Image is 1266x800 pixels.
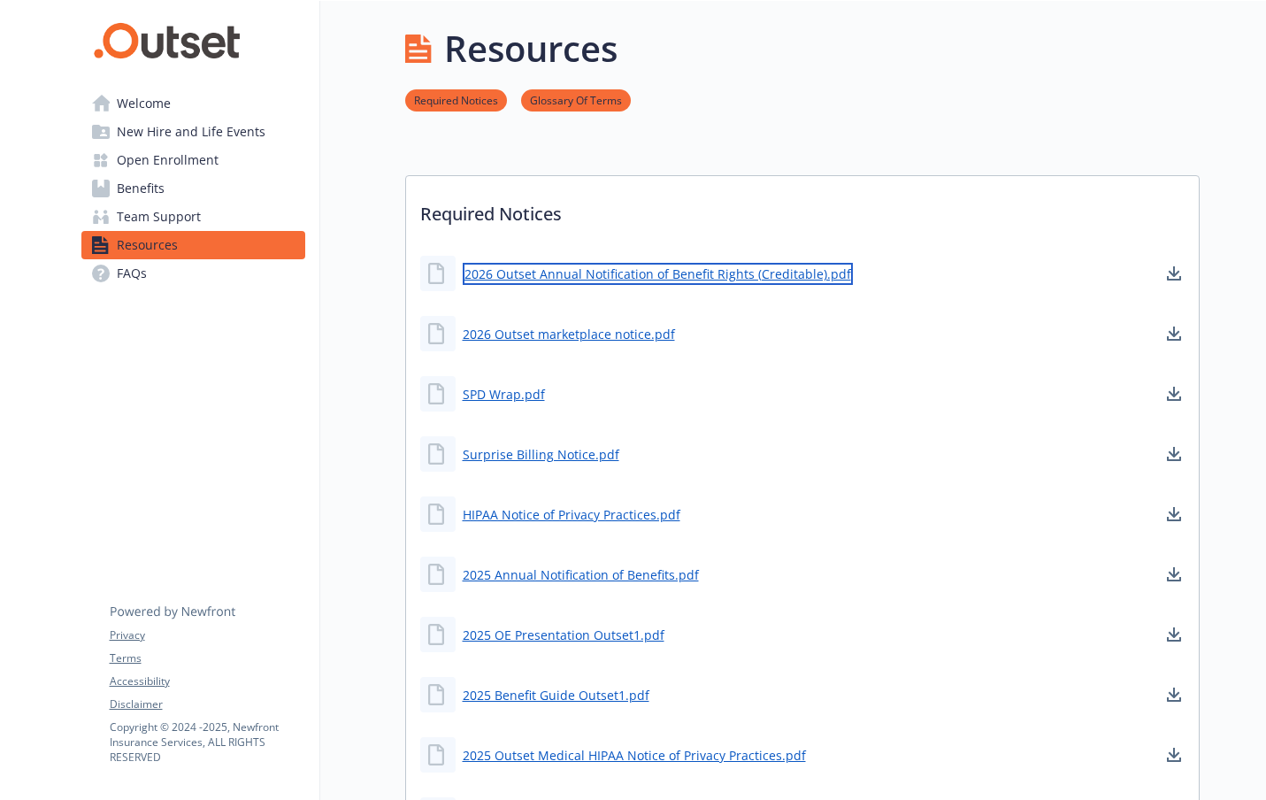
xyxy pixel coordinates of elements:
a: HIPAA Notice of Privacy Practices.pdf [463,505,680,524]
a: download document [1163,624,1185,645]
a: Benefits [81,174,305,203]
span: New Hire and Life Events [117,118,265,146]
a: download document [1163,504,1185,525]
span: Welcome [117,89,171,118]
a: download document [1163,383,1185,404]
span: Resources [117,231,178,259]
a: Surprise Billing Notice.pdf [463,445,619,464]
a: 2025 OE Presentation Outset1.pdf [463,626,664,644]
span: Open Enrollment [117,146,219,174]
a: download document [1163,564,1185,585]
a: New Hire and Life Events [81,118,305,146]
a: Welcome [81,89,305,118]
a: download document [1163,263,1185,284]
a: 2026 Outset Annual Notification of Benefit Rights (Creditable).pdf [463,263,853,285]
a: 2026 Outset marketplace notice.pdf [463,325,675,343]
a: Required Notices [405,91,507,108]
a: 2025 Annual Notification of Benefits.pdf [463,565,699,584]
a: FAQs [81,259,305,288]
a: Disclaimer [110,696,304,712]
p: Required Notices [406,176,1199,242]
h1: Resources [444,22,618,75]
a: Open Enrollment [81,146,305,174]
a: download document [1163,744,1185,765]
a: SPD Wrap.pdf [463,385,545,404]
p: Copyright © 2024 - 2025 , Newfront Insurance Services, ALL RIGHTS RESERVED [110,719,304,765]
a: Resources [81,231,305,259]
a: Accessibility [110,673,304,689]
span: FAQs [117,259,147,288]
a: Terms [110,650,304,666]
a: download document [1163,323,1185,344]
a: 2025 Outset Medical HIPAA Notice of Privacy Practices.pdf [463,746,806,765]
a: Privacy [110,627,304,643]
a: Glossary Of Terms [521,91,631,108]
a: Team Support [81,203,305,231]
a: download document [1163,443,1185,465]
span: Benefits [117,174,165,203]
a: download document [1163,684,1185,705]
span: Team Support [117,203,201,231]
a: 2025 Benefit Guide Outset1.pdf [463,686,649,704]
